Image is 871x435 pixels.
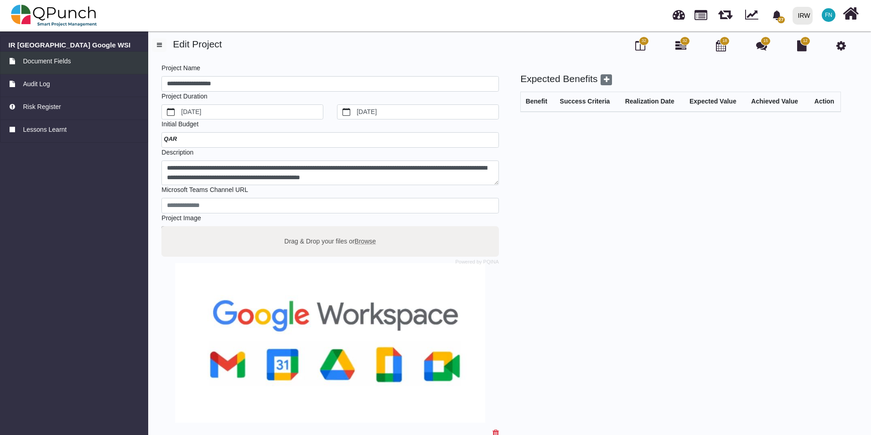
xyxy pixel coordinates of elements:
[161,63,200,73] label: Project Name
[9,41,140,49] h6: IR Sudan Google WSI
[161,148,193,157] label: Description
[355,105,498,119] label: [DATE]
[625,97,680,106] div: Realization Date
[161,185,248,195] label: Microsoft Teams Channel URL
[161,92,207,101] label: Project Duration
[769,7,785,23] div: Notification
[797,40,807,51] i: Document Library
[11,2,97,29] img: qpunch-sp.fa6292f.png
[675,40,686,51] i: Gantt
[180,105,323,119] label: [DATE]
[23,57,71,66] span: Document Fields
[520,73,841,85] h4: Expected Benefits
[23,102,61,112] span: Risk Register
[162,105,180,119] button: calendar
[683,38,687,44] span: 32
[635,40,645,51] i: Board
[843,5,859,22] i: Home
[456,260,499,264] a: Powered by PQINA
[601,74,612,85] span: Add benefits
[337,105,355,119] button: calendar
[772,10,782,20] svg: bell fill
[718,5,732,20] span: Releases
[822,8,835,22] span: Francis Ndichu
[152,38,864,50] h4: Edit Project
[722,38,727,44] span: 18
[161,213,201,223] label: Project Image
[741,0,767,31] div: Dynamic Report
[9,41,140,49] a: IR [GEOGRAPHIC_DATA] Google WSI
[342,108,351,116] svg: calendar
[355,237,376,244] span: Browse
[767,0,789,29] a: bell fill27
[798,8,810,24] div: IRW
[695,6,707,20] span: Projects
[716,40,726,51] i: Calendar
[167,108,175,116] svg: calendar
[560,97,616,106] div: Success Criteria
[788,0,816,31] a: IRW
[526,97,550,106] div: Benefit
[756,40,767,51] i: Punch Discussion
[642,38,646,44] span: 32
[690,97,741,106] div: Expected Value
[778,16,785,23] span: 27
[161,119,198,129] label: Initial Budget
[281,233,379,249] label: Drag & Drop your files or
[23,79,50,89] span: Audit Log
[751,97,803,106] div: Achieved Value
[813,97,836,106] div: Action
[803,38,808,44] span: 12
[763,38,768,44] span: 15
[673,5,685,19] span: Dashboard
[675,44,686,51] a: 32
[825,12,832,18] span: FN
[816,0,841,30] a: FN
[161,263,499,423] img: Paris
[23,125,67,135] span: Lessons Learnt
